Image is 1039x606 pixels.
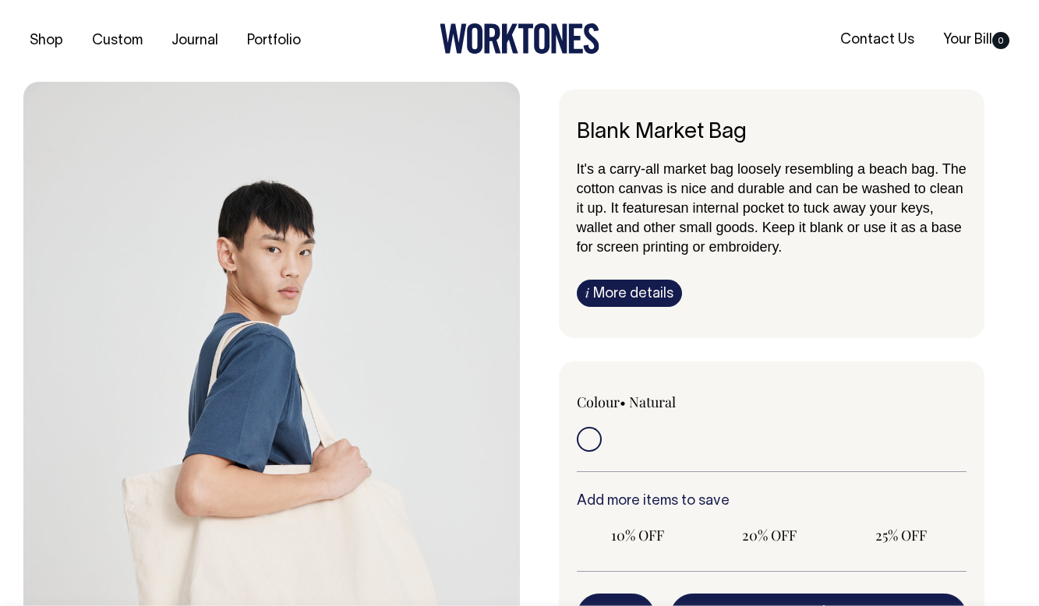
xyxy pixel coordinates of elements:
a: Custom [86,28,149,54]
span: t features [615,200,673,216]
span: an internal pocket to tuck away your keys, wallet and other small goods. Keep it blank or use it ... [577,200,962,255]
a: Contact Us [834,27,921,53]
span: i [585,284,589,301]
input: 25% OFF [839,521,962,549]
span: It's a carry-all market bag loosely resembling a beach bag. The cotton canvas is nice and durable... [577,161,967,216]
a: Journal [165,28,224,54]
span: 25% OFF [847,526,954,544]
span: 20% OFF [716,526,822,544]
span: 10% OFF [585,526,691,544]
h6: Add more items to save [577,494,967,509]
a: Your Bill0 [937,27,1016,53]
input: 20% OFF [708,521,830,549]
a: iMore details [577,280,682,307]
label: Natural [629,393,676,411]
a: Portfolio [241,28,307,54]
span: 0 [992,32,1009,49]
h6: Blank Market Bag [577,121,967,145]
span: • [620,393,626,411]
div: Colour [577,393,733,411]
a: Shop [23,28,69,54]
input: 10% OFF [577,521,699,549]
